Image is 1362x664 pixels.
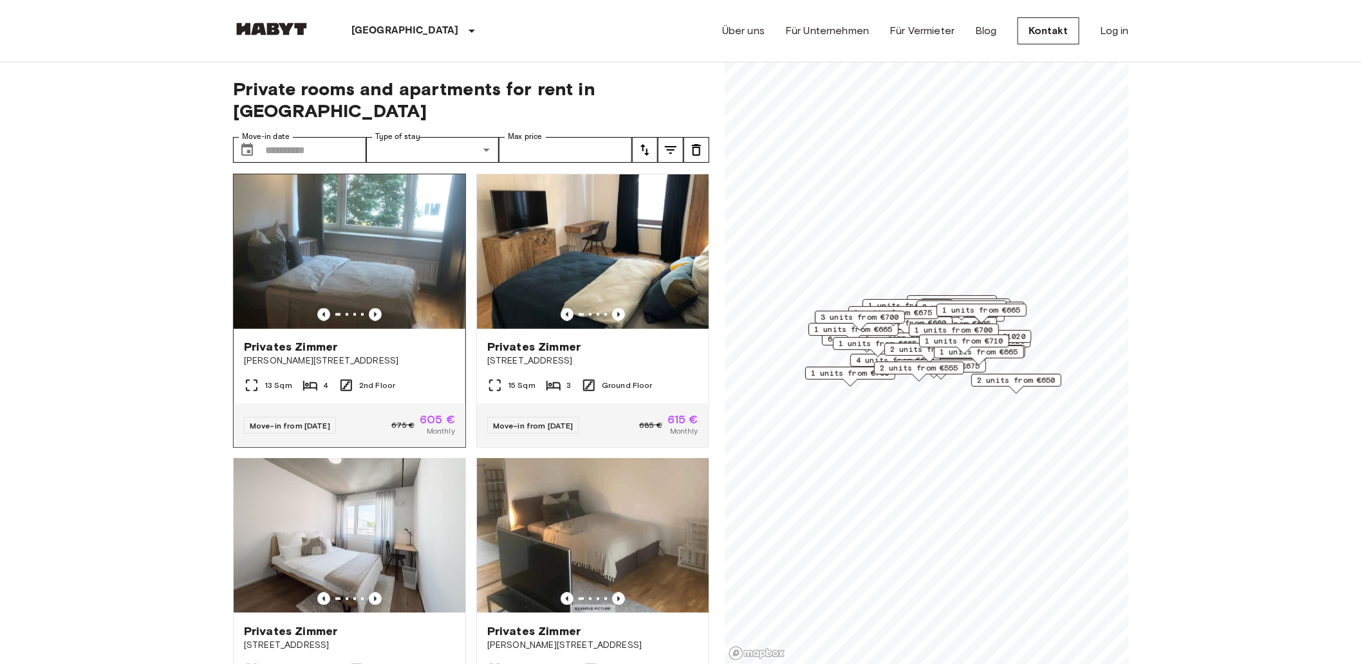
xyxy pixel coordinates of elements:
img: Marketing picture of unit DE-04-033-002-01HF [477,174,709,329]
button: tune [632,137,658,163]
span: 1 units from €675 [854,307,933,318]
span: 1 units from €700 [915,324,993,336]
button: Previous image [317,593,330,605]
span: 9 units from €1020 [943,331,1026,342]
span: Monthly [427,425,455,437]
button: Previous image [612,308,625,321]
div: Map marker [850,354,940,374]
div: Map marker [971,374,1061,394]
div: Map marker [909,324,999,344]
span: 3 [566,380,571,391]
label: Max price [508,131,543,142]
button: Previous image [561,593,574,605]
span: [STREET_ADDRESS] [487,355,698,367]
div: Map marker [815,311,905,331]
span: 13 Sqm [265,380,292,391]
button: tune [684,137,709,163]
div: Map marker [937,304,1027,324]
button: Previous image [369,593,382,605]
span: 1 units from €685 [868,300,947,311]
div: Map marker [863,299,953,319]
a: Blog [975,23,997,39]
div: Map marker [934,346,1024,365]
a: Für Unternehmen [785,23,869,39]
label: Type of stay [375,131,420,142]
a: Mapbox logo [729,646,785,661]
img: Marketing picture of unit DE-04-037-018-02Q [234,459,465,613]
span: 1 units from €650 [913,296,991,308]
span: 1 units from €665 [942,304,1021,316]
div: Map marker [919,335,1009,355]
div: Map marker [917,300,1007,320]
span: 685 € [639,420,662,431]
span: Privates Zimmer [487,339,581,355]
span: 615 € [667,414,698,425]
span: Move-in from [DATE] [493,421,574,430]
span: 2 units from €650 [977,374,1056,386]
div: Map marker [937,330,1032,350]
p: [GEOGRAPHIC_DATA] [351,23,459,39]
div: Map marker [863,317,953,337]
button: Previous image [369,308,382,321]
span: 1 units from €665 [814,324,893,335]
button: Choose date [234,137,260,163]
button: Previous image [317,308,330,321]
span: 1 units from €615 [926,299,1005,311]
div: Map marker [848,306,938,326]
span: Move-in from [DATE] [250,421,330,430]
span: Privates Zimmer [244,623,337,639]
span: 605 € [420,414,455,425]
img: Habyt [233,23,310,35]
button: Previous image [561,308,574,321]
div: Map marker [920,299,1011,318]
span: 1 units from €710 [925,335,1003,347]
span: 2nd Floor [359,380,395,391]
span: Monthly [670,425,698,437]
span: Privates Zimmer [244,339,337,355]
div: Map marker [808,323,899,343]
button: Previous image [612,593,625,605]
div: Map marker [805,367,895,387]
span: 4 [323,380,328,391]
span: Private rooms and apartments for rent in [GEOGRAPHIC_DATA] [233,78,709,122]
span: 2 units from €690 [890,344,969,355]
a: Für Vermieter [890,23,955,39]
span: [PERSON_NAME][STREET_ADDRESS] [244,355,455,367]
div: Map marker [833,337,923,357]
div: Map marker [884,343,975,363]
span: 3 units from €700 [821,311,899,323]
button: tune [658,137,684,163]
span: 2 units from €685 [922,301,1001,313]
span: [PERSON_NAME][STREET_ADDRESS] [487,639,698,652]
span: 1 units from €665 [839,338,917,349]
a: Marketing picture of unit DE-04-003-001-02HFPrevious imagePrevious imagePrivates Zimmer[PERSON_NA... [233,174,466,448]
a: Marketing picture of unit DE-04-033-002-01HFPrevious imagePrevious imagePrivates Zimmer[STREET_AD... [476,174,709,448]
img: Marketing picture of unit DE-04-003-001-03HF [477,459,709,613]
span: 4 units from €600 [856,355,935,366]
span: 675 € [391,420,415,431]
label: Move-in date [242,131,290,142]
span: 1 units from €665 [940,346,1018,358]
span: Ground Floor [602,380,653,391]
span: Privates Zimmer [487,623,581,639]
span: 1 units from €700 [811,367,890,379]
div: Map marker [907,295,997,315]
a: Kontakt [1018,17,1079,44]
div: Map marker [874,362,964,382]
a: Log in [1100,23,1129,39]
span: 15 Sqm [508,380,536,391]
span: 2 units from €555 [880,362,958,374]
span: 2 units from €675 [902,360,980,372]
a: Über uns [722,23,765,39]
img: Marketing picture of unit DE-04-003-001-02HF [234,174,465,329]
span: [STREET_ADDRESS] [244,639,455,652]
